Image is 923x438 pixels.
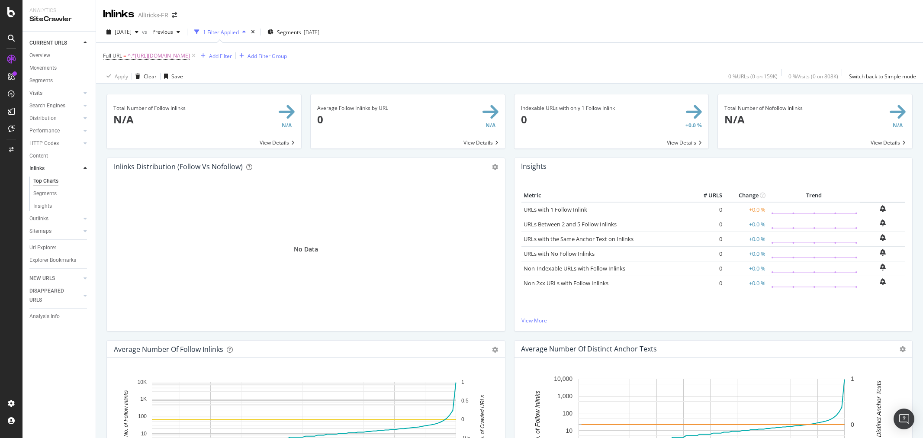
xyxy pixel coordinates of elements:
a: NEW URLS [29,274,81,283]
div: SiteCrawler [29,14,89,24]
div: Explorer Bookmarks [29,256,76,265]
a: Top Charts [33,177,90,186]
div: bell-plus [880,249,886,256]
div: Sitemaps [29,227,51,236]
text: 100 [138,413,147,419]
a: View More [521,317,906,324]
div: Movements [29,64,57,73]
div: bell-plus [880,205,886,212]
a: Visits [29,89,81,98]
div: 0 % URLs ( 0 on 159K ) [728,73,778,80]
div: times [249,28,257,36]
a: Sitemaps [29,227,81,236]
td: 0 [690,232,724,246]
h4: Average Number of Distinct Anchor Texts [521,343,657,355]
a: Search Engines [29,101,81,110]
span: Segments [277,29,301,36]
th: # URLS [690,189,724,202]
div: bell-plus [880,219,886,226]
button: Add Filter [197,51,232,61]
a: CURRENT URLS [29,39,81,48]
a: Movements [29,64,90,73]
div: Segments [33,189,57,198]
a: URLs with 1 Follow Inlink [524,206,587,213]
div: [DATE] [304,29,319,36]
div: gear [492,347,498,353]
button: 1 Filter Applied [191,25,249,39]
div: Insights [33,202,52,211]
td: +0.0 % [724,217,768,232]
div: Alltricks-FR [138,11,168,19]
div: gear [492,164,498,170]
a: Non 2xx URLs with Follow Inlinks [524,279,608,287]
button: Segments[DATE] [264,25,323,39]
div: Outlinks [29,214,48,223]
a: Outlinks [29,214,81,223]
div: 0 % Visits ( 0 on 808K ) [788,73,838,80]
div: Add Filter Group [248,52,287,60]
a: URLs with the Same Anchor Text on Inlinks [524,235,634,243]
text: 10 [141,431,147,437]
div: Save [171,73,183,80]
button: Add Filter Group [236,51,287,61]
a: Non-Indexable URLs with Follow Inlinks [524,264,625,272]
td: +0.0 % [724,202,768,217]
div: Add Filter [209,52,232,60]
div: bell-plus [880,264,886,271]
div: bell-plus [880,234,886,241]
div: Analysis Info [29,312,60,321]
div: CURRENT URLS [29,39,67,48]
text: 10 [566,427,572,434]
td: 0 [690,202,724,217]
a: Distribution [29,114,81,123]
div: HTTP Codes [29,139,59,148]
text: 0.5 [461,398,469,404]
span: 2025 Sep. 15th [115,28,132,35]
div: Visits [29,89,42,98]
a: Explorer Bookmarks [29,256,90,265]
td: 0 [690,246,724,261]
a: Inlinks [29,164,81,173]
div: NEW URLS [29,274,55,283]
td: 0 [690,276,724,290]
a: Insights [33,202,90,211]
a: DISAPPEARED URLS [29,287,81,305]
text: 0 [851,421,854,428]
a: Overview [29,51,90,60]
div: Url Explorer [29,243,56,252]
div: Inlinks [103,7,135,22]
span: Previous [149,28,173,35]
button: Previous [149,25,183,39]
div: Overview [29,51,50,60]
text: 100 [562,410,572,417]
div: Switch back to Simple mode [849,73,916,80]
text: 0 [461,416,464,422]
h4: Insights [521,161,547,172]
text: 1 [851,376,854,383]
div: Content [29,151,48,161]
a: URLs with No Follow Inlinks [524,250,595,258]
button: [DATE] [103,25,142,39]
a: Segments [33,189,90,198]
div: Segments [29,76,53,85]
div: Open Intercom Messenger [894,409,914,429]
div: Apply [115,73,128,80]
div: arrow-right-arrow-left [172,12,177,18]
a: Segments [29,76,90,85]
button: Save [161,69,183,83]
a: Performance [29,126,81,135]
text: 10,000 [554,376,572,383]
th: Trend [768,189,860,202]
td: 0 [690,217,724,232]
a: URLs Between 2 and 5 Follow Inlinks [524,220,617,228]
span: = [123,52,126,59]
a: Url Explorer [29,243,90,252]
text: 1K [140,396,147,403]
td: +0.0 % [724,232,768,246]
button: Switch back to Simple mode [846,69,916,83]
th: Change [724,189,768,202]
div: Top Charts [33,177,58,186]
div: Performance [29,126,60,135]
div: DISAPPEARED URLS [29,287,73,305]
i: Options [900,346,906,352]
